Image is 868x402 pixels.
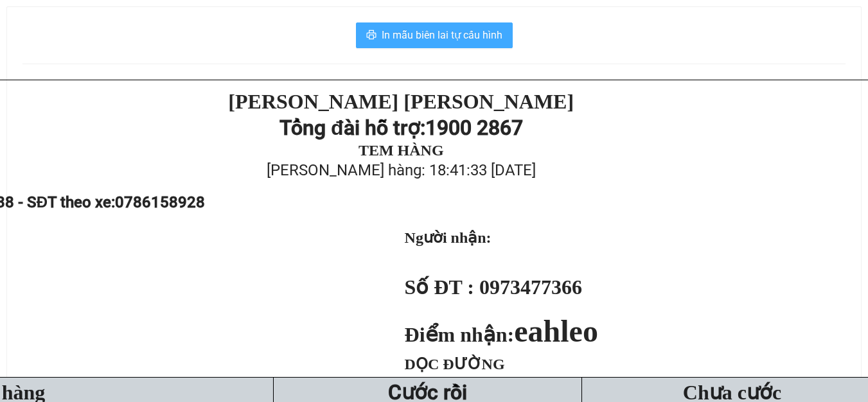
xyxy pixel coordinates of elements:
strong: 1900 2867 [425,116,523,140]
strong: Tổng đài hỗ trợ: [279,116,425,140]
span: eahleo [514,314,598,348]
strong: [PERSON_NAME] [PERSON_NAME] [228,90,574,113]
button: printerIn mẫu biên lai tự cấu hình [356,22,513,48]
strong: Số ĐT : [405,275,474,299]
span: DỌC ĐƯỜNG [405,356,505,372]
span: printer [366,30,376,42]
strong: Điểm nhận: [405,323,598,346]
span: [PERSON_NAME] hàng: 18:41:33 [DATE] [267,161,536,179]
span: In mẫu biên lai tự cấu hình [382,27,502,43]
strong: TEM HÀNG [359,142,444,159]
span: 0973477366 [479,275,582,299]
span: 0786158928 [115,193,205,211]
strong: Người nhận: [405,229,492,246]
